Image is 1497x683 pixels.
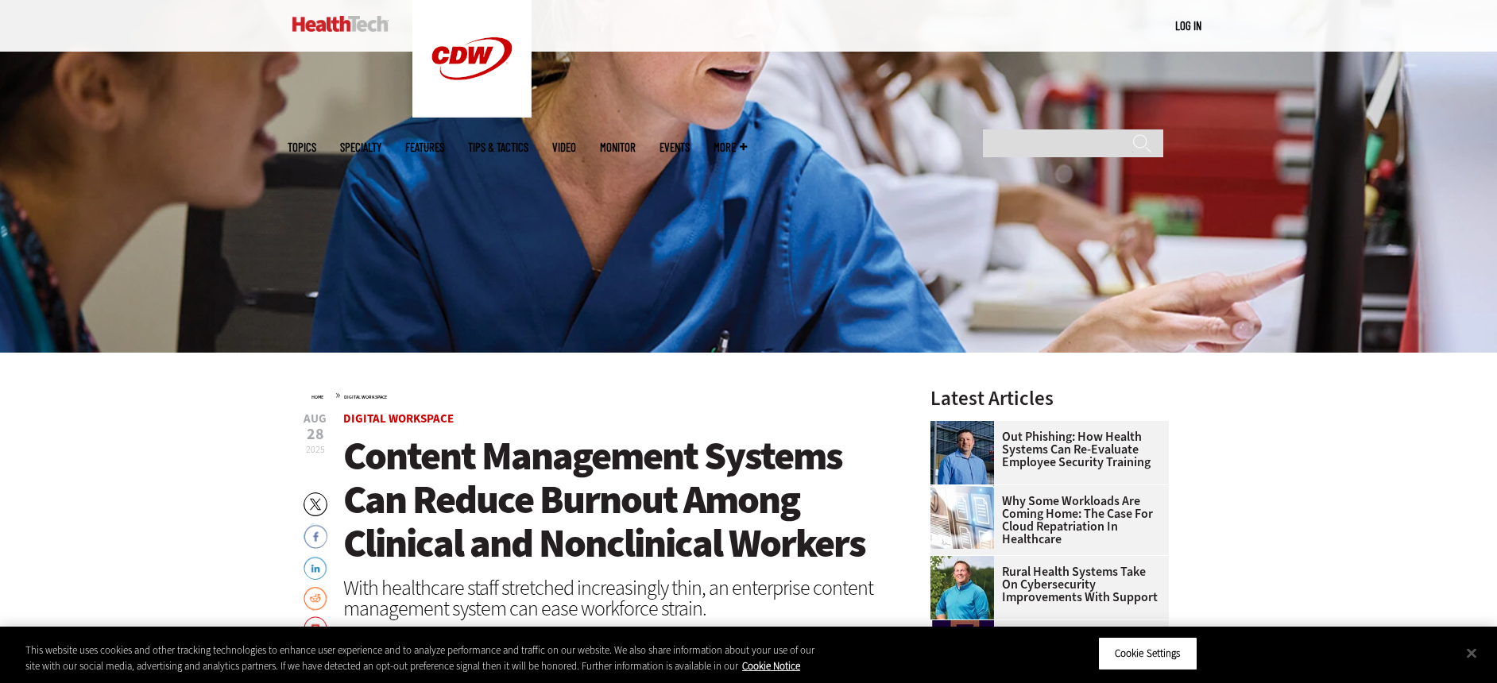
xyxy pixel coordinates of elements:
[306,443,325,456] span: 2025
[405,141,444,153] a: Features
[930,485,994,549] img: Electronic health records
[343,577,888,619] div: With healthcare staff stretched increasingly thin, an enterprise content management system can ea...
[1175,17,1201,34] div: User menu
[311,388,888,401] div: »
[304,413,327,425] span: Aug
[742,659,800,673] a: More information about your privacy
[311,394,323,400] a: Home
[1175,18,1201,33] a: Log in
[343,411,454,426] a: Digital Workspace
[930,430,1159,469] a: Out Phishing: How Health Systems Can Re-Evaluate Employee Security Training
[714,141,747,153] span: More
[343,430,865,569] span: Content Management Systems Can Reduce Burnout Among Clinical and Nonclinical Workers
[552,141,576,153] a: Video
[288,141,316,153] span: Topics
[930,620,1002,633] a: illustration of question mark
[344,394,387,400] a: Digital Workspace
[468,141,528,153] a: Tips & Tactics
[412,105,532,122] a: CDW
[930,556,994,619] img: Jim Roeder
[930,565,1159,604] a: Rural Health Systems Take On Cybersecurity Improvements with Support
[600,141,636,153] a: MonITor
[930,421,994,484] img: Scott Currie
[930,388,1169,408] h3: Latest Articles
[292,16,389,32] img: Home
[1098,637,1197,670] button: Cookie Settings
[930,421,1002,434] a: Scott Currie
[304,426,327,442] span: 28
[660,141,690,153] a: Events
[340,141,381,153] span: Specialty
[930,495,1159,546] a: Why Some Workloads Are Coming Home: The Case for Cloud Repatriation in Healthcare
[25,642,823,673] div: This website uses cookies and other tracking technologies to enhance user experience and to analy...
[930,556,1002,569] a: Jim Roeder
[930,485,1002,498] a: Electronic health records
[1454,635,1489,670] button: Close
